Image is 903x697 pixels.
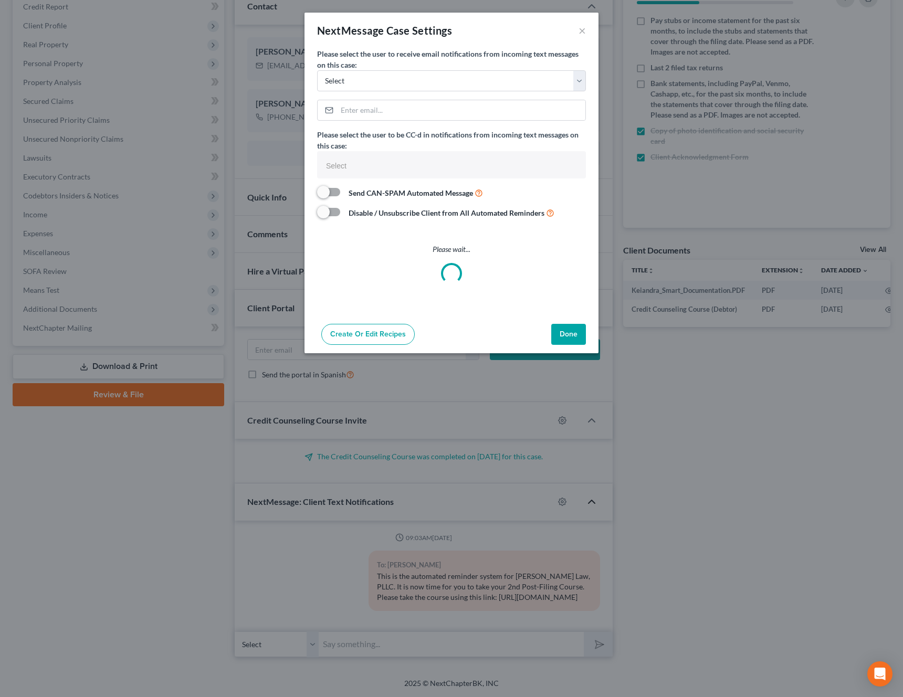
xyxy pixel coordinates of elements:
[317,48,586,70] label: Please select the user to receive email notifications from incoming text messages on this case:
[317,244,586,255] p: Please wait...
[551,324,586,345] button: Done
[317,129,586,151] label: Please select the user to be CC-d in notifications from incoming text messages on this case:
[349,188,473,197] strong: Send CAN-SPAM Automated Message
[317,23,452,38] div: NextMessage Case Settings
[321,324,415,345] a: Create or Edit Recipes
[867,661,892,687] div: Open Intercom Messenger
[579,24,586,37] button: ×
[349,208,544,217] strong: Disable / Unsubscribe Client from All Automated Reminders
[337,100,585,120] input: Enter email...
